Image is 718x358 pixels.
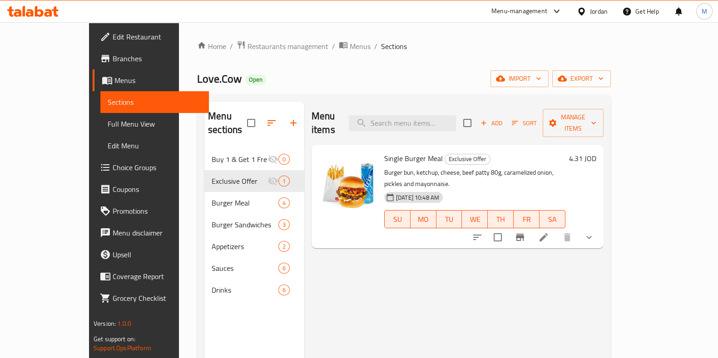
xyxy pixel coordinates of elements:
div: items [278,263,290,274]
a: Restaurants management [237,40,328,52]
a: Edit menu item [538,232,549,243]
svg: Show Choices [584,232,594,243]
div: Exclusive Offer [212,176,267,186]
span: Select section [458,113,477,132]
span: Sort items [506,116,543,130]
div: Burger Sandwiches3 [204,214,304,235]
div: items [278,284,290,295]
span: 6 [279,264,289,273]
button: SA [540,210,565,228]
a: Full Menu View [100,113,209,135]
svg: Inactive section [267,154,278,165]
li: / [230,41,233,52]
button: Add section [282,112,304,134]
button: Manage items [543,109,604,137]
span: 2 [279,242,289,251]
span: 0 [279,155,289,164]
span: Sort [512,118,537,128]
span: Buy 1 & Get 1 Free [212,154,267,165]
span: Grocery Checklist [113,293,202,304]
div: Appetizers2 [204,235,304,257]
span: import [498,73,541,84]
span: 6 [279,286,289,294]
img: Single Burger Meal [319,152,377,210]
span: Promotions [113,206,202,216]
span: Burger Sandwiches [212,219,278,230]
div: Burger Meal4 [204,192,304,214]
input: search [349,115,456,131]
div: Burger Meal [212,197,278,208]
h6: 4.31 JOD [569,152,596,165]
button: SU [384,210,411,228]
div: Sauces6 [204,257,304,279]
div: items [278,241,290,252]
div: Exclusive Offer1 [204,170,304,192]
button: Branch-specific-item [509,226,531,248]
span: Coupons [113,184,202,195]
a: Branches [93,48,209,69]
span: 4 [279,199,289,207]
button: export [552,70,611,87]
span: Drinks [212,284,278,295]
a: Choice Groups [93,157,209,178]
span: MO [414,213,433,226]
span: Edit Menu [108,140,202,151]
span: [DATE] 10:48 AM [392,193,443,202]
span: Sections [381,41,407,52]
span: Select to update [488,228,507,247]
div: items [278,219,290,230]
span: Add item [477,116,506,130]
li: / [374,41,377,52]
a: Menus [93,69,209,91]
span: Choice Groups [113,162,202,173]
a: Support.OpsPlatform [94,342,151,354]
span: Upsell [113,249,202,260]
button: Sort [510,116,539,130]
span: Menus [350,41,371,52]
h2: Menu items [312,109,338,137]
div: items [278,197,290,208]
div: Buy 1 & Get 1 Free0 [204,148,304,170]
a: Coupons [93,178,209,200]
span: Menu disclaimer [113,227,202,238]
span: export [560,73,604,84]
span: Single Burger Meal [384,152,443,165]
nav: Menu sections [204,145,304,304]
a: Menu disclaimer [93,222,209,244]
span: Branches [113,53,202,64]
span: Select all sections [242,113,261,132]
span: Open [245,76,266,83]
div: Open [245,74,266,85]
span: TH [491,213,510,226]
a: Coverage Report [93,265,209,287]
span: M [702,6,707,16]
span: Sauces [212,263,278,274]
span: Sections [108,97,202,108]
span: Add [479,118,504,128]
span: TU [440,213,459,226]
span: FR [517,213,536,226]
a: Sections [100,91,209,113]
span: WE [465,213,484,226]
a: Edit Menu [100,135,209,157]
button: Add [477,116,506,130]
span: Version: [94,318,116,329]
a: Upsell [93,244,209,265]
button: WE [462,210,488,228]
button: TH [488,210,514,228]
span: 3 [279,221,289,229]
a: Edit Restaurant [93,26,209,48]
a: Grocery Checklist [93,287,209,309]
span: Restaurants management [248,41,328,52]
div: Exclusive Offer [445,154,490,165]
span: Sort sections [261,112,282,134]
button: FR [514,210,540,228]
span: Appetizers [212,241,278,252]
button: import [490,70,549,87]
span: Manage items [550,112,596,134]
span: SA [543,213,562,226]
